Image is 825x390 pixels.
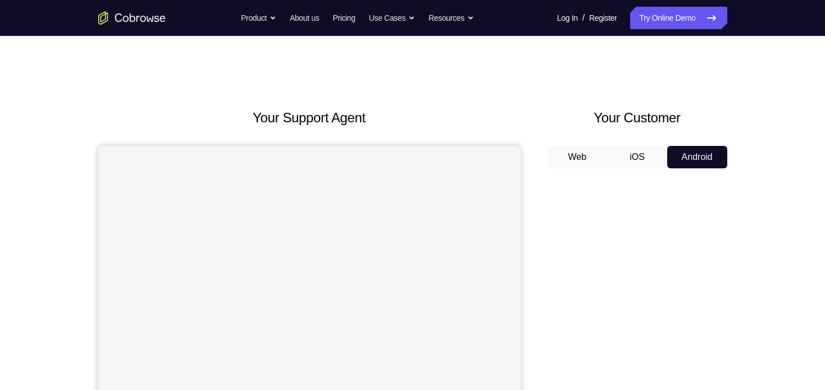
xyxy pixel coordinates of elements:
[630,7,727,29] a: Try Online Demo
[332,7,355,29] a: Pricing
[241,7,276,29] button: Product
[667,146,727,168] button: Android
[290,7,319,29] a: About us
[369,7,415,29] button: Use Cases
[548,108,727,128] h2: Your Customer
[548,146,608,168] button: Web
[98,108,521,128] h2: Your Support Agent
[429,7,474,29] button: Resources
[98,11,166,25] a: Go to the home page
[582,11,585,25] span: /
[607,146,667,168] button: iOS
[589,7,617,29] a: Register
[557,7,578,29] a: Log In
